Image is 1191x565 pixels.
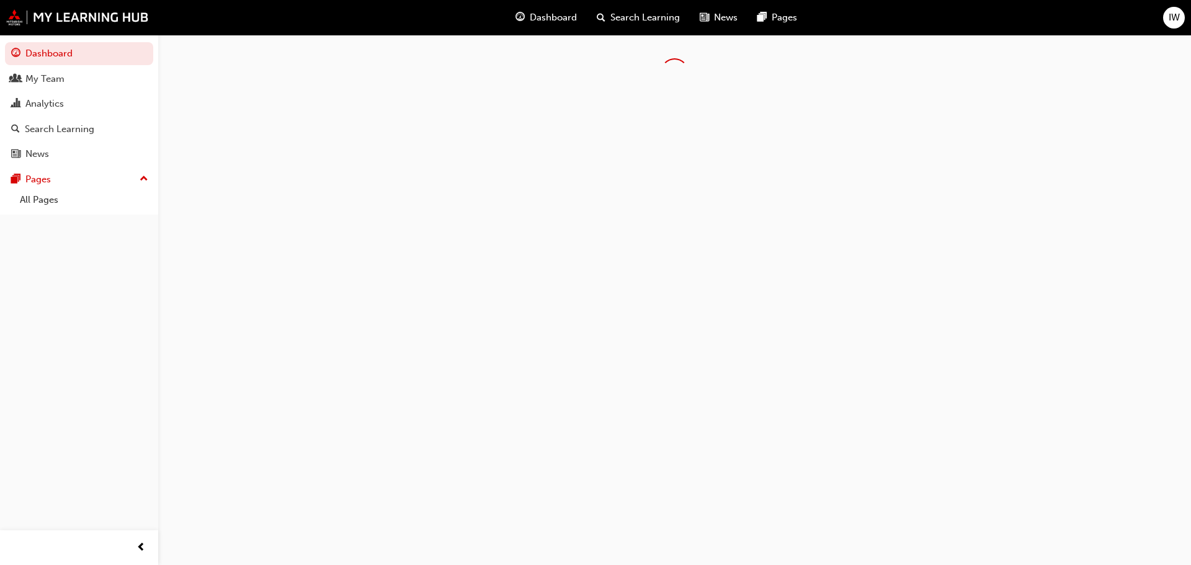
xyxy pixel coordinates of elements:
[610,11,680,25] span: Search Learning
[25,72,65,86] div: My Team
[757,10,767,25] span: pages-icon
[515,10,525,25] span: guage-icon
[11,48,20,60] span: guage-icon
[5,92,153,115] a: Analytics
[587,5,690,30] a: search-iconSearch Learning
[714,11,738,25] span: News
[140,171,148,187] span: up-icon
[5,118,153,141] a: Search Learning
[11,124,20,135] span: search-icon
[690,5,747,30] a: news-iconNews
[5,68,153,91] a: My Team
[597,10,605,25] span: search-icon
[25,172,51,187] div: Pages
[5,168,153,191] button: Pages
[11,149,20,160] span: news-icon
[25,97,64,111] div: Analytics
[1163,7,1185,29] button: IW
[700,10,709,25] span: news-icon
[506,5,587,30] a: guage-iconDashboard
[5,143,153,166] a: News
[530,11,577,25] span: Dashboard
[6,9,149,25] img: mmal
[5,42,153,65] a: Dashboard
[11,74,20,85] span: people-icon
[747,5,807,30] a: pages-iconPages
[25,122,94,136] div: Search Learning
[1169,11,1180,25] span: IW
[25,147,49,161] div: News
[772,11,797,25] span: Pages
[11,174,20,185] span: pages-icon
[5,40,153,168] button: DashboardMy TeamAnalyticsSearch LearningNews
[11,99,20,110] span: chart-icon
[15,190,153,210] a: All Pages
[136,540,146,556] span: prev-icon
